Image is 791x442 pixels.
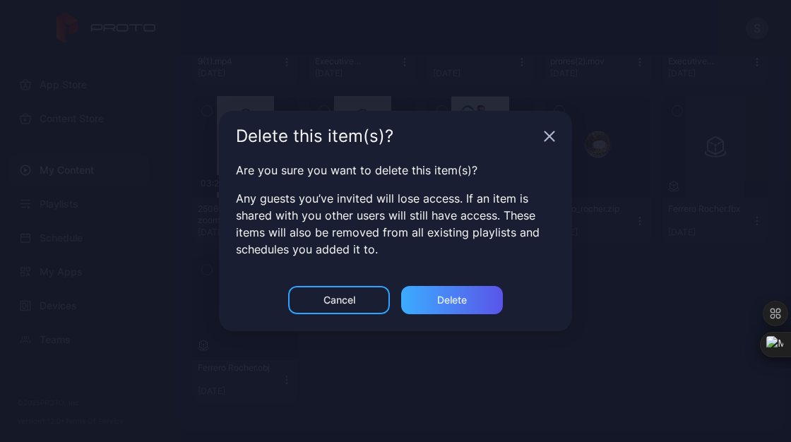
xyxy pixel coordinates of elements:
[323,294,355,306] div: Cancel
[236,162,555,179] p: Are you sure you want to delete this item(s)?
[437,294,467,306] div: Delete
[288,286,390,314] button: Cancel
[236,190,555,258] p: Any guests you’ve invited will lose access. If an item is shared with you other users will still ...
[401,286,503,314] button: Delete
[236,128,538,145] div: Delete this item(s)?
